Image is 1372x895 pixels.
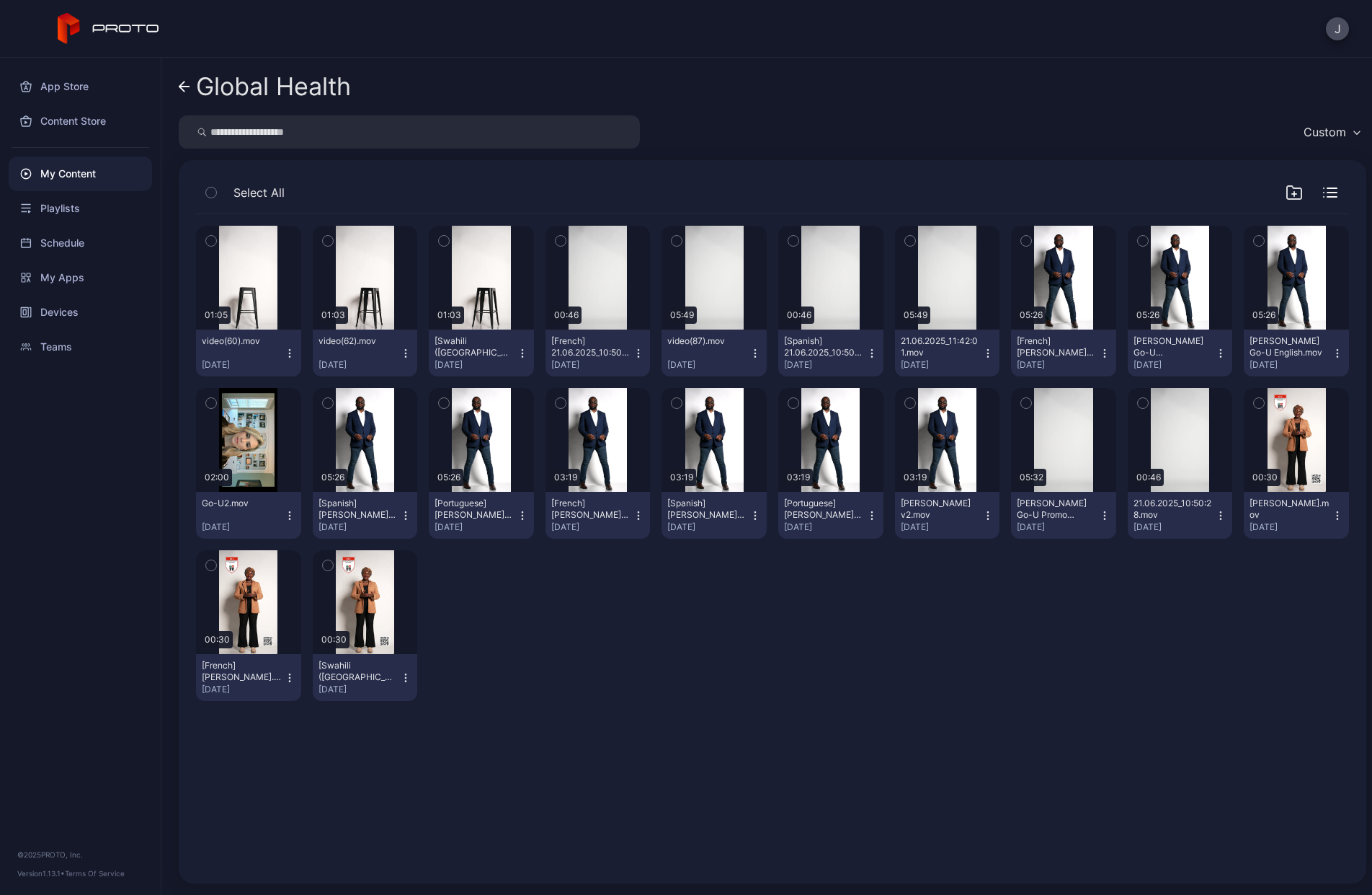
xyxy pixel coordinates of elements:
[901,498,980,521] div: Dr. Fleury v2.mov
[429,330,534,376] button: [Swahili ([GEOGRAPHIC_DATA])] video(62).mov[DATE]
[1017,498,1096,521] div: Dr. Fleury Go-U Promo English
[313,492,418,539] button: [Spanish] [PERSON_NAME] Go-U English(1).mov[DATE]
[784,521,866,533] div: [DATE]
[1128,492,1233,539] button: 21.06.2025_10:50:28.mov[DATE]
[17,849,143,860] div: © 2025 PROTO, Inc.
[1133,521,1216,533] div: [DATE]
[1011,492,1116,539] button: [PERSON_NAME] Go-U Promo English[DATE]
[9,156,152,191] a: My Content
[661,492,767,539] button: [Spanish] [PERSON_NAME] v2.mov[DATE]
[901,335,980,358] div: 21.06.2025_11:42:01.mov
[1326,17,1349,40] button: J
[435,521,517,533] div: [DATE]
[1304,125,1346,139] div: Custom
[435,335,514,358] div: [Swahili (Kenya)] video(62).mov
[667,498,747,521] div: [Spanish] Dr. Fleury v2.mov
[196,330,301,376] button: video(60).mov[DATE]
[1017,521,1099,533] div: [DATE]
[202,359,284,371] div: [DATE]
[667,521,749,533] div: [DATE]
[9,295,152,330] a: Devices
[778,492,883,539] button: [Portuguese] [PERSON_NAME] v2.mov[DATE]
[1017,359,1099,371] div: [DATE]
[9,191,152,226] a: Playlists
[202,521,284,533] div: [DATE]
[1249,359,1332,371] div: [DATE]
[1133,498,1213,521] div: 21.06.2025_10:50:28.mov
[196,654,301,701] button: [French] [PERSON_NAME].mov[DATE]
[313,654,418,701] button: [Swahili ([GEOGRAPHIC_DATA])] Vivian_GHC_English.mov[DATE]
[1011,330,1116,376] button: [French] [PERSON_NAME] Go-U English(1).mov[DATE]
[233,184,285,201] span: Select All
[1133,335,1213,358] div: Dr. Fleury Go-U English(1).mov
[1133,359,1216,371] div: [DATE]
[545,492,651,539] button: [French] [PERSON_NAME] v2.mov[DATE]
[313,330,418,376] button: video(62).mov[DATE]
[318,498,398,521] div: [Spanish] Dr. Fleury Go-U English(1).mov
[1296,115,1366,149] button: Custom
[318,684,401,695] div: [DATE]
[9,260,152,295] a: My Apps
[17,869,65,878] span: Version 1.13.1 •
[545,330,651,376] button: [French] 21.06.2025_10:50:28.mov[DATE]
[318,335,398,347] div: video(62).mov
[551,498,631,521] div: [French] Dr. Fleury v2.mov
[551,335,631,358] div: [French] 21.06.2025_10:50:28.mov
[202,660,281,683] div: [French] Vivian_GHC_English.mov
[667,335,747,347] div: video(87).mov
[1249,335,1329,358] div: Dr. Fleury Go-U English.mov
[9,104,152,138] a: Content Store
[1244,492,1349,539] button: [PERSON_NAME].mov[DATE]
[901,359,983,371] div: [DATE]
[1017,335,1096,358] div: [French] Dr. Fleury Go-U English(1).mov
[901,521,983,533] div: [DATE]
[778,330,883,376] button: [Spanish] 21.06.2025_10:50:28.mov[DATE]
[65,869,125,878] a: Terms Of Service
[551,521,633,533] div: [DATE]
[435,498,514,521] div: [Portuguese] Dr. Fleury Go-U English(1).mov
[895,492,1000,539] button: [PERSON_NAME] v2.mov[DATE]
[196,492,301,539] button: Go-U2.mov[DATE]
[9,69,152,104] a: App Store
[179,69,351,104] a: Global Health
[202,684,284,695] div: [DATE]
[429,492,534,539] button: [Portuguese] [PERSON_NAME] Go-U English(1).mov[DATE]
[318,359,401,371] div: [DATE]
[202,335,281,347] div: video(60).mov
[784,359,866,371] div: [DATE]
[784,335,863,358] div: [Spanish] 21.06.2025_10:50:28.mov
[1244,330,1349,376] button: [PERSON_NAME] Go-U English.mov[DATE]
[661,330,767,376] button: video(87).mov[DATE]
[784,498,863,521] div: [Portuguese] Dr. Fleury v2.mov
[9,330,152,364] a: Teams
[196,73,351,100] div: Global Health
[202,498,281,509] div: Go-U2.mov
[895,330,1000,376] button: 21.06.2025_11:42:01.mov[DATE]
[551,359,633,371] div: [DATE]
[435,359,517,371] div: [DATE]
[9,226,152,260] a: Schedule
[1249,498,1329,521] div: Vivian_GHC_English.mov
[1249,521,1332,533] div: [DATE]
[667,359,749,371] div: [DATE]
[1128,330,1233,376] button: [PERSON_NAME] Go-U English(1).mov[DATE]
[318,660,398,683] div: [Swahili (Kenya)] Vivian_GHC_English.mov
[318,521,401,533] div: [DATE]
